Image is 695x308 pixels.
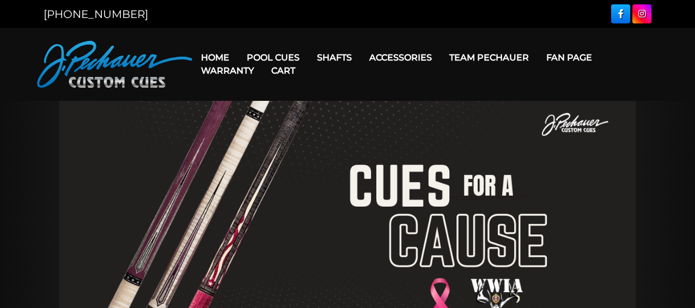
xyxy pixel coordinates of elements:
[192,57,263,84] a: Warranty
[308,44,361,71] a: Shafts
[538,44,601,71] a: Fan Page
[361,44,441,71] a: Accessories
[37,41,192,88] img: Pechauer Custom Cues
[44,8,148,21] a: [PHONE_NUMBER]
[441,44,538,71] a: Team Pechauer
[263,57,304,84] a: Cart
[238,44,308,71] a: Pool Cues
[192,44,238,71] a: Home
